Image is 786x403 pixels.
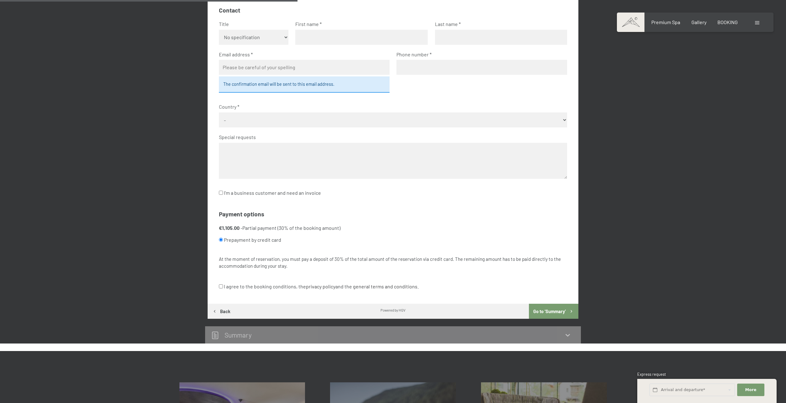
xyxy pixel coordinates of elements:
[219,6,240,15] legend: Contact
[717,19,738,25] a: BOOKING
[529,304,578,319] button: Go to ‘Summary’
[219,60,390,75] input: Please be careful of your spelling
[219,225,567,246] li: - Partial payment (30% of the booking amount)
[219,210,264,219] legend: Payment options
[219,103,562,110] label: Country
[691,19,706,25] a: Gallery
[219,225,240,231] strong: €1,105.00
[396,51,562,58] label: Phone number
[219,238,223,242] input: Prepayment by credit card
[219,256,567,269] div: At the moment of reservation, you must pay a deposit of 30% of the total amount of the reservatio...
[219,21,284,28] label: Title
[219,51,385,58] label: Email address
[380,307,406,313] div: Powered by HGV
[745,387,757,393] span: More
[306,283,335,289] a: privacy policy
[637,372,666,377] span: Express request
[295,21,423,28] label: First name
[219,234,552,246] label: Prepayment by credit card
[219,191,223,195] input: I'm a business customer and need an invoice
[219,76,390,93] div: The confirmation email will be sent to this email address.
[219,134,562,141] label: Special requests
[208,304,235,319] button: Back
[651,19,680,25] a: Premium Spa
[219,284,223,288] input: I agree to the booking conditions, theprivacy policyand the general terms and conditions.
[435,21,562,28] label: Last name
[353,283,417,289] a: general terms and conditions
[219,281,419,292] label: I agree to the booking conditions, the and the .
[737,384,764,396] button: More
[225,331,252,339] h2: Summary
[219,187,321,199] label: I'm a business customer and need an invoice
